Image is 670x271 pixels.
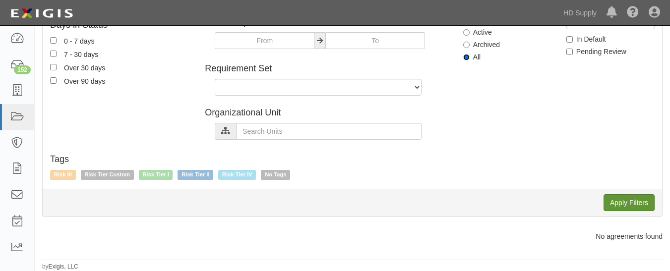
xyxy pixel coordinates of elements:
label: Archived [463,40,500,50]
h4: Tags [50,155,655,164]
input: Over 90 days [50,77,57,84]
div: 7 - 30 days [64,49,98,59]
span: Risk Tier Custom [81,170,134,180]
span: Risk Tier I [139,170,173,180]
small: by [42,263,78,271]
label: Pending Review [566,47,626,56]
input: Archived [463,42,470,48]
input: Over 30 days [50,64,57,70]
div: 0 - 7 days [64,35,94,46]
div: No agreements found [35,231,670,241]
div: 152 [14,65,31,74]
input: In Default [566,36,573,43]
h4: Requirement Set [205,64,448,74]
span: No Tags [261,170,290,180]
a: HD Supply [558,3,602,23]
input: To [325,32,425,49]
input: 7 - 30 days [50,51,57,57]
input: Apply Filters [604,194,655,211]
input: From [215,32,314,49]
span: Risk Tier IV [218,170,256,180]
div: Over 90 days [64,75,105,86]
label: Active [463,27,492,37]
input: Pending Review [566,49,573,55]
input: Search Units [236,123,422,140]
a: Exigis, LLC [49,263,78,270]
span: Risk III [50,170,76,180]
h4: Organizational Unit [205,108,448,118]
input: Active [463,29,470,36]
input: 0 - 7 days [50,37,57,44]
i: Help Center - Complianz [627,7,639,19]
input: All [463,54,470,60]
label: In Default [566,34,606,44]
div: Over 30 days [64,62,105,73]
img: logo-5460c22ac91f19d4615b14bd174203de0afe785f0fc80cf4dbbc73dc1793850b.png [7,4,76,22]
label: All [463,52,481,62]
span: Risk Tier II [178,170,213,180]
